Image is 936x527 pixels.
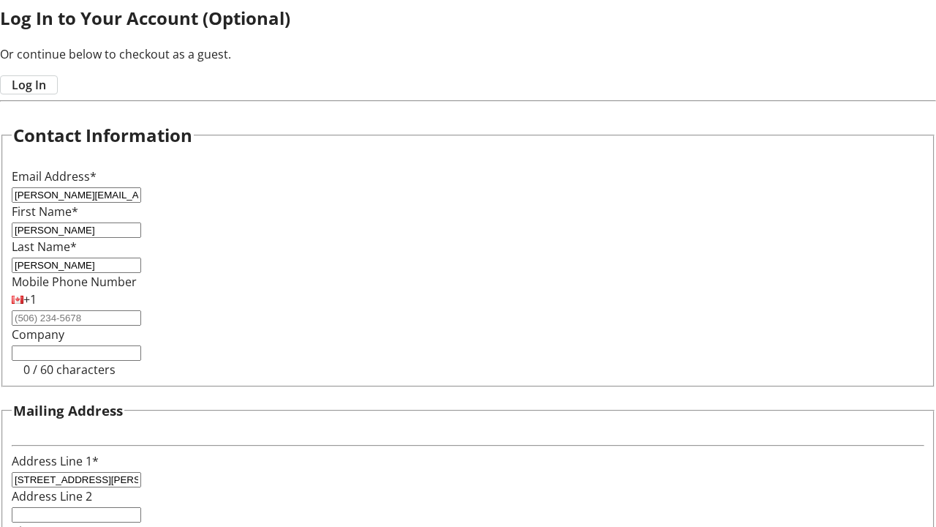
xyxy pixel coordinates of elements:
[12,472,141,487] input: Address
[12,453,99,469] label: Address Line 1*
[13,400,123,421] h3: Mailing Address
[12,310,141,326] input: (506) 234-5678
[12,326,64,343] label: Company
[12,239,77,255] label: Last Name*
[12,274,137,290] label: Mobile Phone Number
[13,122,192,149] h2: Contact Information
[12,76,46,94] span: Log In
[12,168,97,184] label: Email Address*
[12,203,78,220] label: First Name*
[23,362,116,378] tr-character-limit: 0 / 60 characters
[12,488,92,504] label: Address Line 2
